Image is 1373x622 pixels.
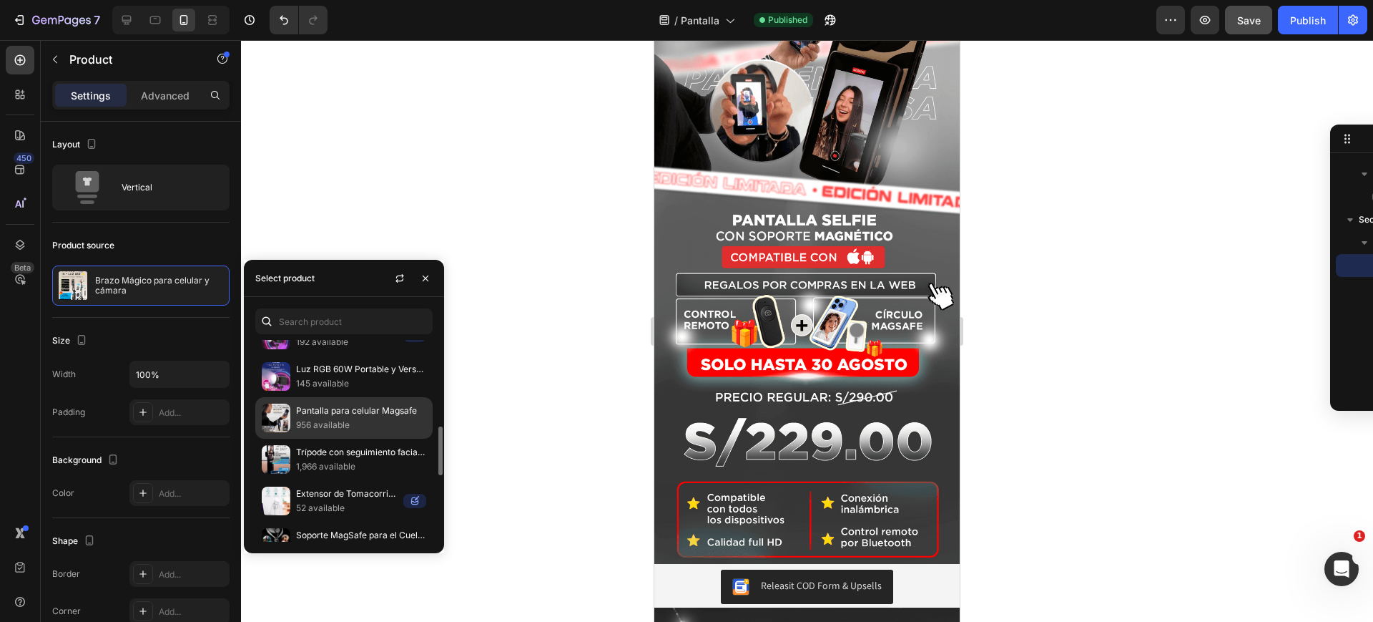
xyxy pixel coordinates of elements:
[52,406,85,419] div: Padding
[130,361,229,387] input: Auto
[52,487,74,500] div: Color
[262,445,290,474] img: collections
[296,487,398,501] p: Extensor de Tomacorriente con USB Y TIPO C
[71,88,111,103] p: Settings
[52,135,100,155] div: Layout
[296,335,398,349] p: 192 available
[52,451,122,470] div: Background
[52,239,114,252] div: Product source
[654,40,960,622] iframe: Design area
[52,331,90,351] div: Size
[52,605,81,618] div: Corner
[296,460,426,474] p: 1,966 available
[296,362,426,376] p: Luz RGB 60W Portable y Versatil.
[11,262,34,273] div: Beta
[296,528,426,543] p: Soporte MagSafe para el Cuello [PERSON_NAME]
[296,445,426,460] p: Trípode con seguimiento facial IA + Giro 360°
[296,501,398,515] p: 52 available
[52,532,98,551] div: Shape
[94,11,100,29] p: 7
[1225,6,1272,34] button: Save
[674,13,678,28] span: /
[1324,552,1359,586] iframe: Intercom live chat
[768,14,807,26] span: Published
[255,308,433,334] input: Search in Settings & Advanced
[141,88,190,103] p: Advanced
[262,404,290,432] img: collections
[95,276,223,296] p: Brazo Mágico para celular y cámara
[1290,13,1326,28] div: Publish
[262,528,290,557] img: collections
[122,171,209,204] div: Vertical
[59,271,87,300] img: product feature img
[14,152,34,164] div: 450
[159,606,226,618] div: Add...
[1237,14,1261,26] span: Save
[6,6,107,34] button: 7
[262,487,290,515] img: collections
[296,376,426,391] p: 145 available
[262,362,290,391] img: collections
[255,272,315,285] div: Select product
[69,51,191,68] p: Product
[159,487,226,500] div: Add...
[296,418,426,432] p: 956 available
[1354,530,1365,542] span: 1
[681,13,719,28] span: Pantalla
[52,368,76,381] div: Width
[159,407,226,419] div: Add...
[1278,6,1338,34] button: Publish
[270,6,328,34] div: Undo/Redo
[159,568,226,581] div: Add...
[52,568,80,580] div: Border
[296,404,426,418] p: Pantalla para celular Magsafe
